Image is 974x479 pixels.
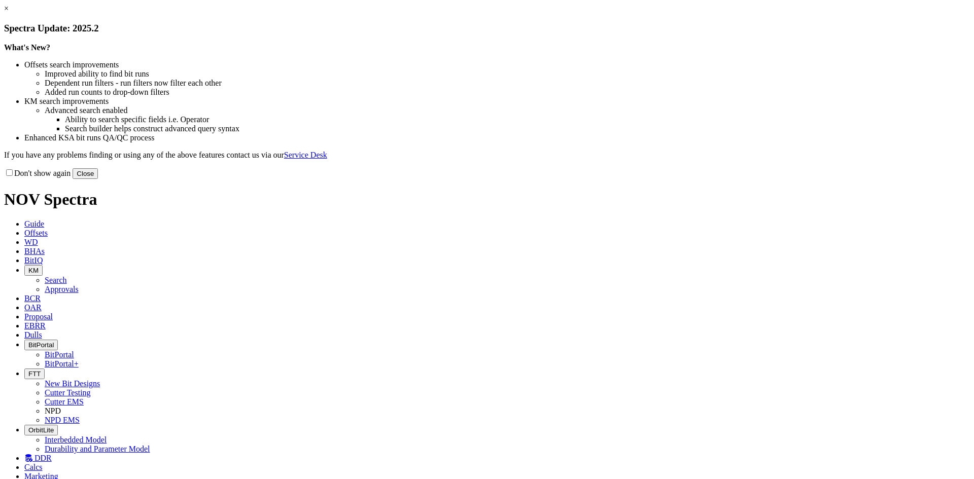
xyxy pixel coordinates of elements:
span: OrbitLite [28,426,54,434]
a: New Bit Designs [45,379,100,388]
span: BitIQ [24,256,43,265]
a: Interbedded Model [45,435,107,444]
span: BCR [24,294,41,303]
li: Enhanced KSA bit runs QA/QC process [24,133,970,142]
li: Added run counts to drop-down filters [45,88,970,97]
li: Dependent run filters - run filters now filter each other [45,79,970,88]
a: Search [45,276,67,284]
li: Search builder helps construct advanced query syntax [65,124,970,133]
a: × [4,4,9,13]
p: If you have any problems finding or using any of the above features contact us via our [4,151,970,160]
input: Don't show again [6,169,13,176]
a: Durability and Parameter Model [45,445,150,453]
span: BHAs [24,247,45,255]
a: BitPortal [45,350,74,359]
a: Cutter EMS [45,397,84,406]
a: Cutter Testing [45,388,91,397]
span: OAR [24,303,42,312]
button: Close [73,168,98,179]
h1: NOV Spectra [4,190,970,209]
a: Approvals [45,285,79,293]
span: FTT [28,370,41,378]
span: DDR [34,454,52,462]
span: BitPortal [28,341,54,349]
li: Advanced search enabled [45,106,970,115]
span: EBRR [24,321,46,330]
span: WD [24,238,38,246]
li: Ability to search specific fields i.e. Operator [65,115,970,124]
span: Offsets [24,229,48,237]
span: Proposal [24,312,53,321]
label: Don't show again [4,169,71,177]
span: Dulls [24,330,42,339]
li: Offsets search improvements [24,60,970,69]
strong: What's New? [4,43,50,52]
a: NPD [45,407,61,415]
a: Service Desk [284,151,327,159]
a: BitPortal+ [45,359,79,368]
span: Calcs [24,463,43,471]
a: NPD EMS [45,416,80,424]
h3: Spectra Update: 2025.2 [4,23,970,34]
li: KM search improvements [24,97,970,106]
span: KM [28,267,39,274]
li: Improved ability to find bit runs [45,69,970,79]
span: Guide [24,219,44,228]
